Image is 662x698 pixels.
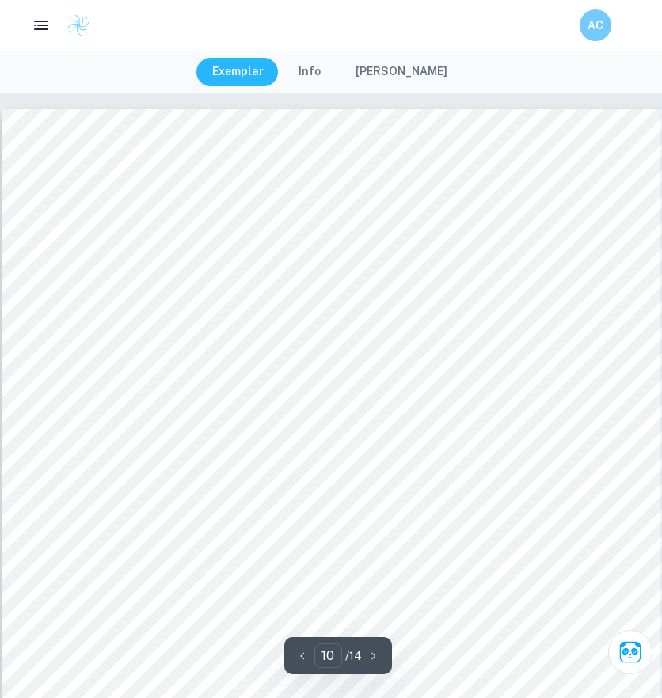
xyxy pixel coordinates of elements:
button: Info [283,58,337,86]
button: AC [580,9,611,41]
h6: AC [587,17,605,34]
img: Clastify logo [67,13,90,37]
button: Exemplar [196,58,280,86]
p: / 14 [345,647,362,665]
a: Clastify logo [57,13,90,37]
button: Ask Clai [608,630,652,674]
button: [PERSON_NAME] [340,58,463,86]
